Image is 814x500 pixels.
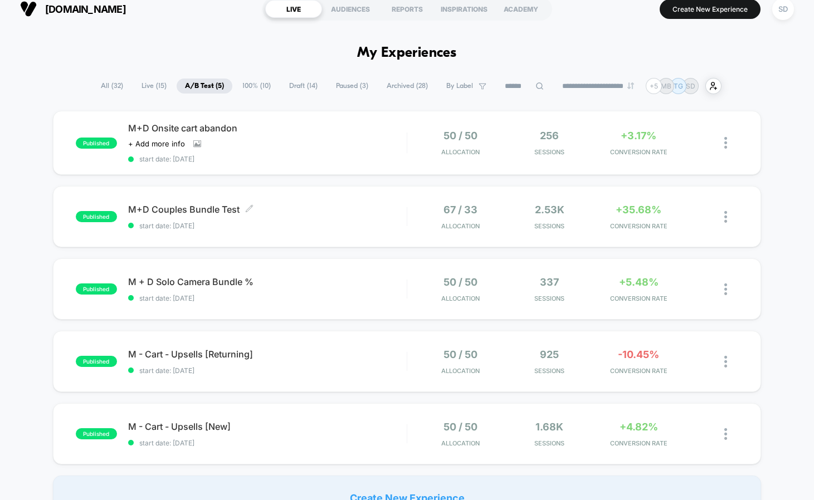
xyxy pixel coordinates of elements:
[128,276,407,287] span: M + D Solo Camera Bundle %
[128,294,407,302] span: start date: [DATE]
[177,79,232,94] span: A/B Test ( 5 )
[441,148,480,156] span: Allocation
[76,428,117,439] span: published
[128,122,407,134] span: M+D Onsite cart abandon
[128,222,407,230] span: start date: [DATE]
[508,148,591,156] span: Sessions
[597,295,680,302] span: CONVERSION RATE
[441,295,480,302] span: Allocation
[619,276,659,288] span: +5.48%
[646,78,662,94] div: + 5
[128,421,407,432] span: M - Cart - Upsells [New]
[597,367,680,375] span: CONVERSION RATE
[508,222,591,230] span: Sessions
[76,138,117,149] span: published
[508,367,591,375] span: Sessions
[128,366,407,375] span: start date: [DATE]
[597,222,680,230] span: CONVERSION RATE
[443,276,477,288] span: 50 / 50
[618,349,659,360] span: -10.45%
[441,367,480,375] span: Allocation
[686,82,695,90] p: SD
[328,79,377,94] span: Paused ( 3 )
[234,79,279,94] span: 100% ( 10 )
[540,349,559,360] span: 925
[357,45,457,61] h1: My Experiences
[508,439,591,447] span: Sessions
[378,79,436,94] span: Archived ( 28 )
[76,211,117,222] span: published
[20,1,37,17] img: Visually logo
[724,283,727,295] img: close
[128,155,407,163] span: start date: [DATE]
[133,79,175,94] span: Live ( 15 )
[443,130,477,141] span: 50 / 50
[674,82,683,90] p: TG
[535,204,564,215] span: 2.53k
[441,439,480,447] span: Allocation
[446,82,473,90] span: By Label
[128,139,185,148] span: + Add more info
[540,276,559,288] span: 337
[76,283,117,295] span: published
[620,421,658,433] span: +4.82%
[92,79,131,94] span: All ( 32 )
[281,79,326,94] span: Draft ( 14 )
[621,130,656,141] span: +3.17%
[128,349,407,360] span: M - Cart - Upsells [Returning]
[443,421,477,433] span: 50 / 50
[443,349,477,360] span: 50 / 50
[535,421,563,433] span: 1.68k
[597,148,680,156] span: CONVERSION RATE
[441,222,480,230] span: Allocation
[724,356,727,367] img: close
[128,439,407,447] span: start date: [DATE]
[128,204,407,215] span: M+D Couples Bundle Test
[76,356,117,367] span: published
[661,82,671,90] p: MB
[540,130,559,141] span: 256
[627,82,634,89] img: end
[616,204,661,215] span: +35.68%
[724,428,727,440] img: close
[508,295,591,302] span: Sessions
[724,211,727,223] img: close
[597,439,680,447] span: CONVERSION RATE
[724,137,727,149] img: close
[45,3,126,15] span: [DOMAIN_NAME]
[443,204,477,215] span: 67 / 33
